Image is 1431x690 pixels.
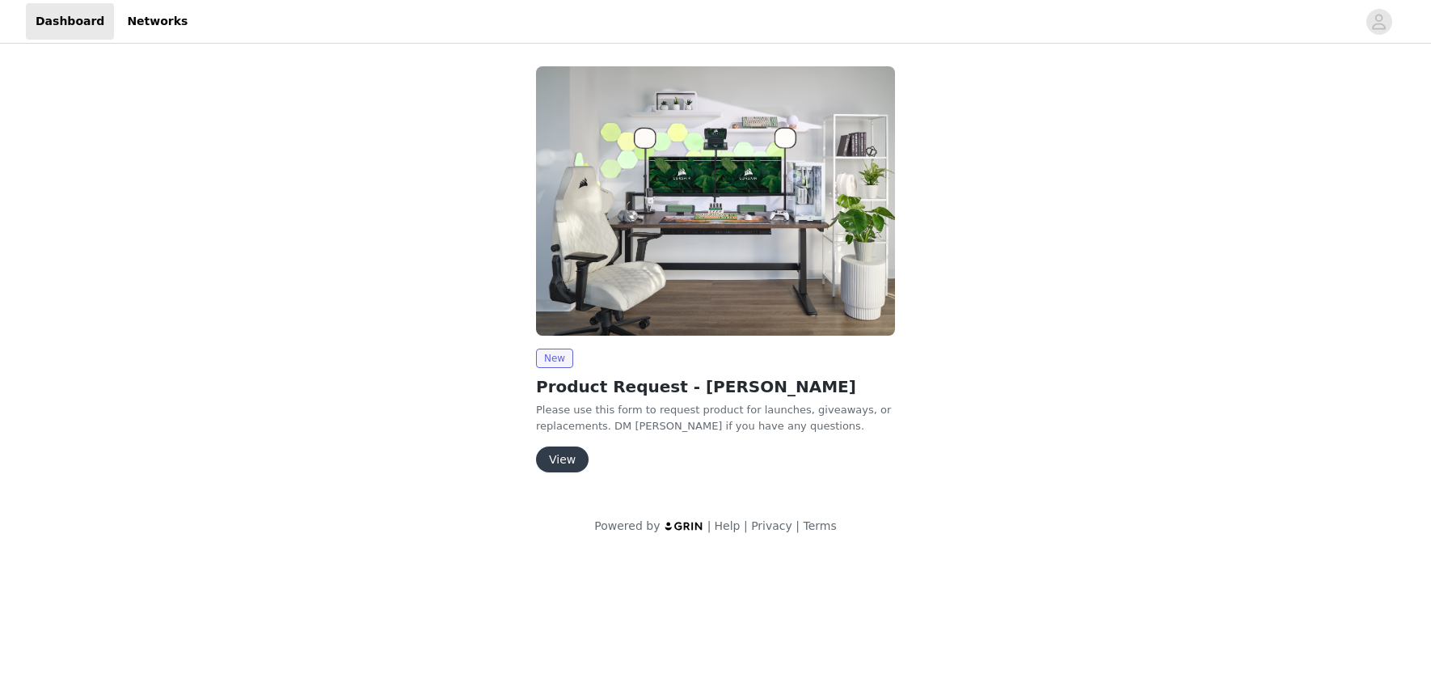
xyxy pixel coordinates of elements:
div: avatar [1371,9,1387,35]
a: Terms [803,519,836,532]
h2: Product Request - [PERSON_NAME] [536,375,895,399]
a: View [536,454,589,466]
a: Dashboard [26,3,114,40]
button: View [536,447,589,472]
img: logo [664,521,704,531]
p: Please use this form to request product for launches, giveaways, or replacements. DM [PERSON_NAME... [536,402,895,434]
a: Help [715,519,741,532]
a: Privacy [751,519,792,532]
span: Powered by [594,519,660,532]
img: CORSAIR [536,66,895,336]
span: | [707,519,711,532]
a: Networks [117,3,197,40]
span: | [796,519,800,532]
span: New [536,349,573,368]
span: | [744,519,748,532]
